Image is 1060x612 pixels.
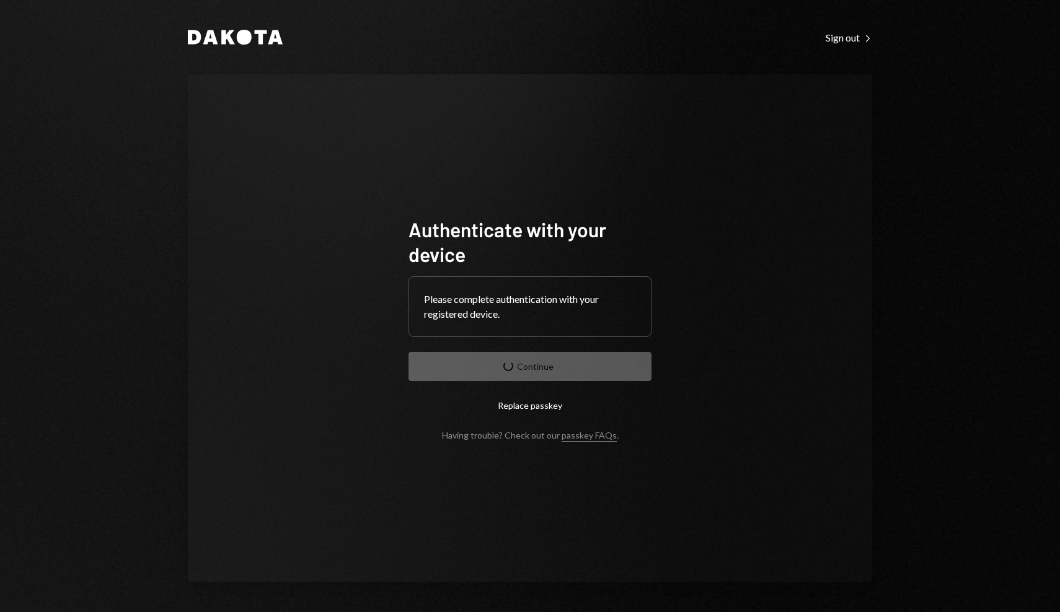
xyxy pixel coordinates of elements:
[424,292,636,321] div: Please complete authentication with your registered device.
[409,391,651,420] button: Replace passkey
[826,32,872,44] div: Sign out
[562,430,617,442] a: passkey FAQs
[409,217,651,266] h1: Authenticate with your device
[442,430,619,440] div: Having trouble? Check out our .
[826,30,872,44] a: Sign out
